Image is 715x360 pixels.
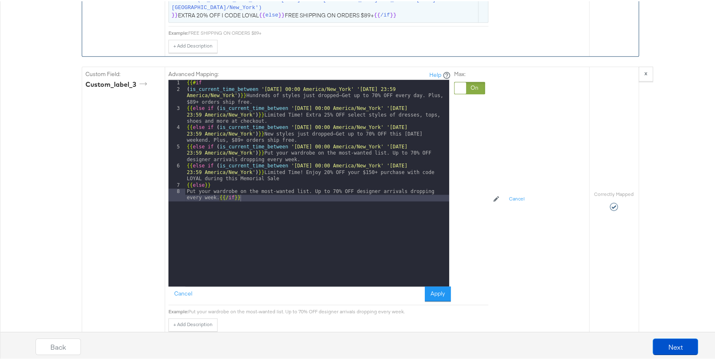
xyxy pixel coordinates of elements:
[168,104,185,123] div: 3
[168,317,218,330] button: + Add Description
[425,285,451,300] button: Apply
[380,10,390,18] span: /if
[168,285,198,300] button: Cancel
[429,70,441,78] a: Help
[168,85,185,104] div: 2
[168,181,185,187] div: 7
[168,29,188,35] div: Example:
[168,187,185,200] div: 8
[172,10,178,18] span: }}
[639,65,653,80] button: x
[278,10,285,18] span: }}
[504,191,530,205] button: Cancel
[168,307,188,314] div: Example:
[374,10,381,18] span: {{
[168,79,185,85] div: 1
[168,38,218,52] button: + Add Description
[168,162,185,181] div: 6
[168,143,185,162] div: 5
[85,69,161,77] label: Custom Field:
[390,10,397,18] span: }}
[36,337,81,354] button: Back
[168,69,219,77] label: Advanced Mapping:
[85,79,150,88] div: custom_label_3
[188,307,488,314] div: Put your wardrobe on the most-wanted list. Up to 70% OFF designer arrivals dropping every week.
[188,29,488,35] div: FREE SHIPPING ON ORDERS $89+
[653,337,698,354] button: Next
[454,69,485,77] label: Max:
[594,190,634,196] label: Correctly Mapped
[168,123,185,142] div: 4
[644,68,647,76] strong: x
[265,10,278,18] span: else
[259,10,265,18] span: {{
